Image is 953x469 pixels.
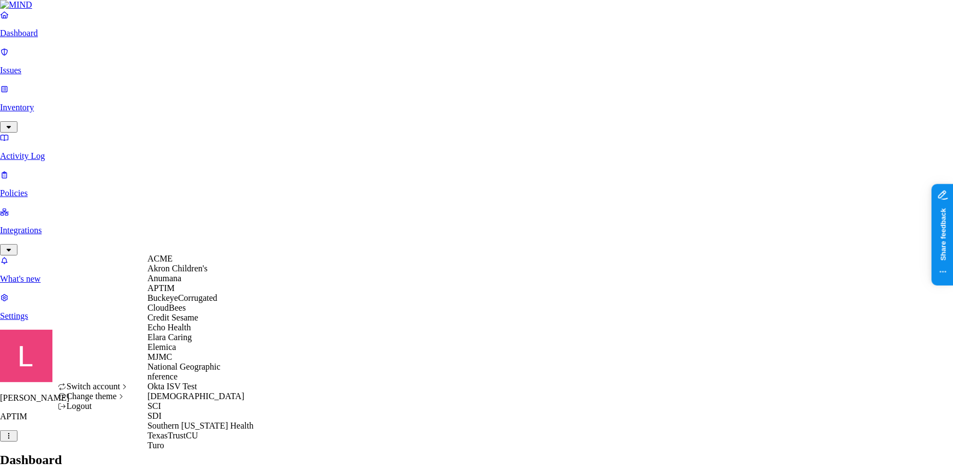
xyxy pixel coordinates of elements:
span: Change theme [67,391,117,401]
span: APTIM [147,283,175,293]
span: ACME [147,254,173,263]
span: BuckeyeCorrugated [147,293,217,302]
span: CloudBees [147,303,186,312]
span: Anumana [147,274,181,283]
span: Elara Caring [147,333,192,342]
div: Logout [57,401,129,411]
span: SDI [147,411,162,420]
span: Southern [US_STATE] Health [147,421,253,430]
span: Turo [147,441,164,450]
span: Echo Health [147,323,191,332]
span: Credit Sesame [147,313,198,322]
span: MJMC [147,352,172,361]
span: SCI [147,401,161,411]
span: Elemica [147,342,176,352]
span: Akron Children's [147,264,208,273]
span: Switch account [67,382,120,391]
span: [DEMOGRAPHIC_DATA] [147,391,244,401]
span: nference [147,372,177,381]
span: National Geographic [147,362,221,371]
span: TexasTrustCU [147,431,198,440]
span: Okta ISV Test [147,382,197,391]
